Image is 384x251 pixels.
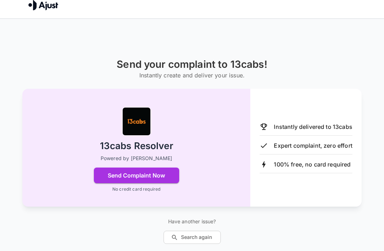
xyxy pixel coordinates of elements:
button: Search again [164,231,221,244]
h2: 13cabs Resolver [100,140,173,152]
img: 13cabs [122,107,151,136]
h1: Send your complaint to 13cabs! [117,59,267,70]
p: 100% free, no card required [274,160,351,169]
p: Have another issue? [164,218,221,225]
p: Instantly delivered to 13cabs [274,122,352,131]
p: Expert complaint, zero effort [274,141,352,150]
p: No credit card required [112,186,160,192]
h6: Instantly create and deliver your issue. [117,70,267,80]
button: Send Complaint Now [94,168,179,183]
p: Powered by [PERSON_NAME] [101,155,172,162]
